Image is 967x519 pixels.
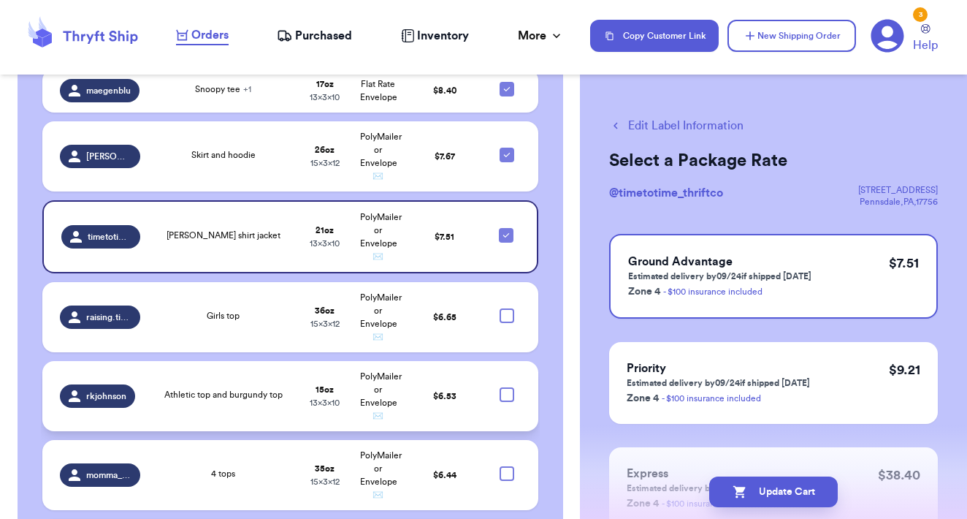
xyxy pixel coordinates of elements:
span: [PERSON_NAME] shirt jacket [167,231,280,240]
span: 13 x 3 x 10 [310,398,340,407]
span: Zone 4 [627,393,659,404]
span: @ timetotime_thriftco [609,187,723,199]
div: 3 [913,7,928,22]
span: $ 6.44 [433,471,456,480]
span: timetotime_thriftco [88,231,131,243]
div: More [518,27,564,45]
span: Snoopy tee [195,85,251,94]
span: Athletic top and burgundy top [164,390,283,399]
span: Help [913,37,938,54]
button: Update Cart [709,477,838,507]
span: maegenblu [86,85,131,96]
span: Zone 4 [628,287,660,297]
span: + 1 [243,85,251,94]
a: 3 [871,19,904,53]
a: Orders [176,26,229,45]
span: 15 x 3 x 12 [310,319,340,328]
strong: 35 oz [315,464,335,473]
span: 15 x 3 x 12 [310,477,340,486]
strong: 36 oz [315,306,335,315]
button: New Shipping Order [727,20,856,52]
button: Copy Customer Link [590,20,719,52]
span: Girls top [207,311,240,320]
strong: 15 oz [316,385,334,394]
p: $ 7.51 [889,253,919,273]
a: Inventory [401,27,469,45]
span: $ 7.51 [435,232,454,241]
h2: Select a Package Rate [609,149,938,173]
span: Orders [191,26,229,44]
span: PolyMailer or Envelope ✉️ [360,293,402,341]
span: Inventory [417,27,469,45]
span: Flat Rate Envelope [360,80,397,102]
span: PolyMailer or Envelope ✉️ [360,213,402,261]
span: PolyMailer or Envelope ✉️ [360,451,402,499]
strong: 17 oz [316,80,334,88]
a: - $100 insurance included [662,394,761,403]
span: Skirt and hoodie [191,151,256,159]
span: PolyMailer or Envelope ✉️ [360,372,402,420]
span: rkjohnson [86,390,126,402]
span: 13 x 3 x 10 [310,239,340,248]
span: 13 x 3 x 10 [310,93,340,102]
strong: 26 oz [315,145,335,154]
span: 15 x 3 x 12 [310,159,340,167]
a: Purchased [277,27,352,45]
span: [PERSON_NAME].[PERSON_NAME] [86,151,131,162]
span: $ 6.65 [433,313,456,322]
button: Edit Label Information [609,117,744,135]
div: [STREET_ADDRESS] [858,184,938,196]
span: $ 6.53 [433,392,456,401]
span: Ground Advantage [628,256,733,268]
a: Help [913,24,938,54]
span: 4 tops [211,469,235,478]
span: Priority [627,363,666,374]
a: - $100 insurance included [663,287,762,296]
span: raising.tiny.warriors [86,311,131,323]
div: Pennsdale , PA , 17756 [858,196,938,208]
strong: 21 oz [316,226,334,235]
p: Estimated delivery by 09/24 if shipped [DATE] [627,377,810,389]
p: $ 9.21 [889,360,920,380]
span: PolyMailer or Envelope ✉️ [360,132,402,181]
span: $ 7.67 [435,152,455,161]
span: Purchased [295,27,352,45]
span: $ 8.40 [433,86,456,95]
p: Estimated delivery by 09/24 if shipped [DATE] [628,270,811,282]
span: momma_pless [86,469,131,481]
